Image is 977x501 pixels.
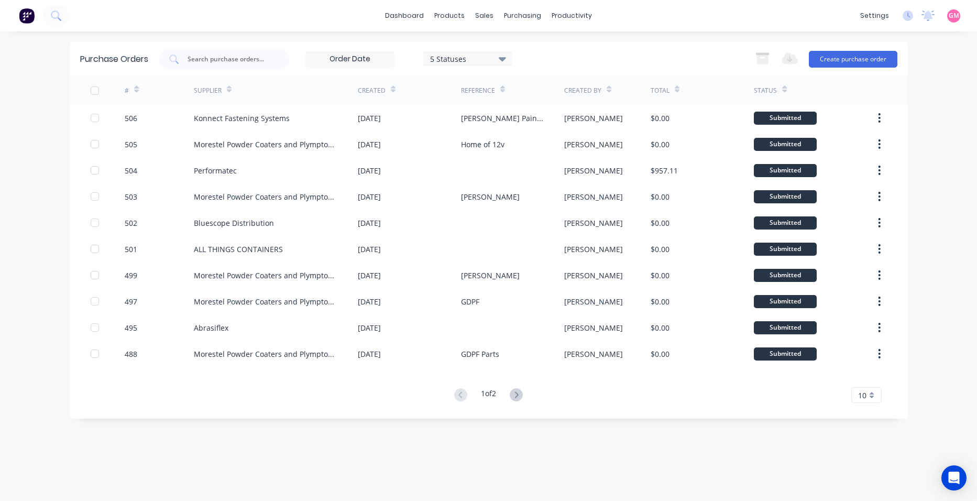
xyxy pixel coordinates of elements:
[461,191,520,202] div: [PERSON_NAME]
[754,190,817,203] div: Submitted
[125,113,137,124] div: 506
[429,8,470,24] div: products
[358,165,381,176] div: [DATE]
[651,217,669,228] div: $0.00
[461,348,499,360] div: GDPF Parts
[186,54,273,64] input: Search purchase orders...
[461,86,495,95] div: Reference
[194,86,222,95] div: Supplier
[194,139,337,150] div: Morestel Powder Coaters and Plympton Grit Blasting
[564,113,623,124] div: [PERSON_NAME]
[651,296,669,307] div: $0.00
[754,295,817,308] div: Submitted
[564,244,623,255] div: [PERSON_NAME]
[358,296,381,307] div: [DATE]
[754,269,817,282] div: Submitted
[430,53,505,64] div: 5 Statuses
[754,138,817,151] div: Submitted
[461,270,520,281] div: [PERSON_NAME]
[461,113,543,124] div: [PERSON_NAME] Paint Shop
[858,390,866,401] span: 10
[564,191,623,202] div: [PERSON_NAME]
[564,348,623,360] div: [PERSON_NAME]
[19,8,35,24] img: Factory
[651,244,669,255] div: $0.00
[125,270,137,281] div: 499
[125,217,137,228] div: 502
[564,165,623,176] div: [PERSON_NAME]
[754,216,817,230] div: Submitted
[855,8,894,24] div: settings
[358,244,381,255] div: [DATE]
[564,217,623,228] div: [PERSON_NAME]
[754,164,817,177] div: Submitted
[564,296,623,307] div: [PERSON_NAME]
[194,322,228,333] div: Abrasiflex
[194,296,337,307] div: Morestel Powder Coaters and Plympton Grit Blasting
[125,191,137,202] div: 503
[125,165,137,176] div: 504
[499,8,546,24] div: purchasing
[809,51,897,68] button: Create purchase order
[194,113,290,124] div: Konnect Fastening Systems
[651,139,669,150] div: $0.00
[306,51,394,67] input: Order Date
[358,86,386,95] div: Created
[358,322,381,333] div: [DATE]
[651,191,669,202] div: $0.00
[754,347,817,361] div: Submitted
[564,139,623,150] div: [PERSON_NAME]
[754,112,817,125] div: Submitted
[461,139,504,150] div: Home of 12v
[754,243,817,256] div: Submitted
[358,139,381,150] div: [DATE]
[949,11,959,20] span: GM
[194,217,274,228] div: Bluescope Distribution
[125,139,137,150] div: 505
[380,8,429,24] a: dashboard
[125,86,129,95] div: #
[125,244,137,255] div: 501
[941,465,967,491] div: Open Intercom Messenger
[358,270,381,281] div: [DATE]
[125,296,137,307] div: 497
[651,270,669,281] div: $0.00
[358,191,381,202] div: [DATE]
[754,86,777,95] div: Status
[754,321,817,334] div: Submitted
[358,348,381,360] div: [DATE]
[651,348,669,360] div: $0.00
[358,217,381,228] div: [DATE]
[194,270,337,281] div: Morestel Powder Coaters and Plympton Grit Blasting
[564,270,623,281] div: [PERSON_NAME]
[194,244,283,255] div: ALL THINGS CONTAINERS
[125,348,137,360] div: 488
[546,8,597,24] div: productivity
[470,8,499,24] div: sales
[651,165,678,176] div: $957.11
[80,53,148,66] div: Purchase Orders
[651,113,669,124] div: $0.00
[125,322,137,333] div: 495
[194,191,337,202] div: Morestel Powder Coaters and Plympton Grit Blasting
[194,348,337,360] div: Morestel Powder Coaters and Plympton Grit Blasting
[194,165,237,176] div: Performatec
[651,322,669,333] div: $0.00
[358,113,381,124] div: [DATE]
[651,86,669,95] div: Total
[564,86,601,95] div: Created By
[461,296,479,307] div: GDPF
[564,322,623,333] div: [PERSON_NAME]
[481,388,496,403] div: 1 of 2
